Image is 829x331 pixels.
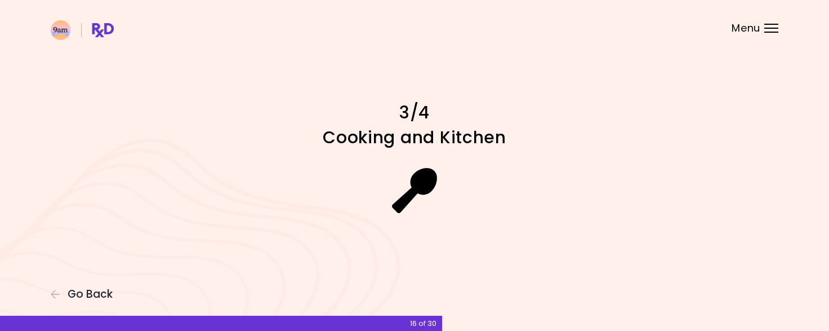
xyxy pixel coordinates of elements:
img: RxDiet [51,20,114,40]
span: Go Back [68,288,113,301]
span: Menu [732,23,760,33]
button: Go Back [51,288,118,301]
h1: 3/4 [217,101,612,123]
h1: Cooking and Kitchen [217,126,612,148]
